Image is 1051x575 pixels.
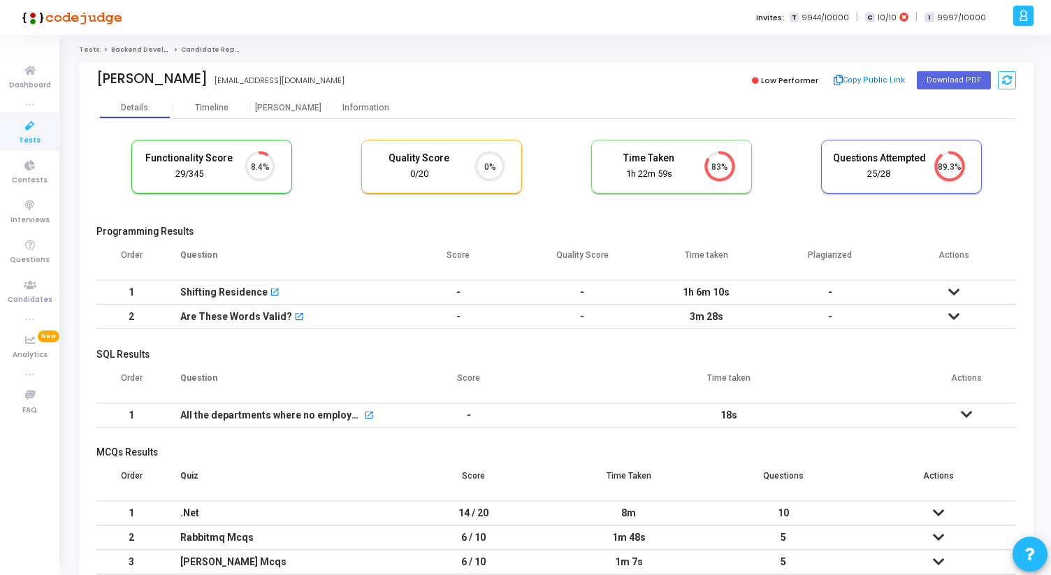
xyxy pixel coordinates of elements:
[706,525,862,550] td: 5
[396,305,520,329] td: -
[96,525,166,550] td: 2
[166,462,396,501] th: Quiz
[892,241,1016,280] th: Actions
[12,175,48,187] span: Contests
[180,281,268,304] div: Shifting Residence
[542,403,917,428] td: 18s
[22,405,37,416] span: FAQ
[79,45,1034,54] nav: breadcrumb
[832,152,926,164] h5: Questions Attempted
[396,550,551,574] td: 6 / 10
[644,305,768,329] td: 3m 28s
[396,501,551,525] td: 14 / 20
[706,501,862,525] td: 10
[111,45,267,54] a: Backend Developer Assessment (C# & .Net)
[96,550,166,574] td: 3
[542,364,917,403] th: Time taken
[917,71,991,89] button: Download PDF
[180,502,382,525] div: .Net
[372,152,466,164] h5: Quality Score
[195,103,229,113] div: Timeline
[644,241,768,280] th: Time taken
[79,45,100,54] a: Tests
[565,526,693,549] div: 1m 48s
[96,280,166,305] td: 1
[121,103,148,113] div: Details
[865,13,874,23] span: C
[294,313,304,323] mat-icon: open_in_new
[96,226,1016,238] h5: Programming Results
[565,502,693,525] div: 8m
[551,462,706,501] th: Time Taken
[96,305,166,329] td: 2
[96,71,208,87] div: [PERSON_NAME]
[96,364,166,403] th: Order
[602,152,696,164] h5: Time Taken
[856,10,858,24] span: |
[38,330,59,342] span: New
[915,10,918,24] span: |
[644,280,768,305] td: 1h 6m 10s
[327,103,404,113] div: Information
[832,168,926,181] div: 25/28
[396,364,542,403] th: Score
[396,462,551,501] th: Score
[96,501,166,525] td: 1
[756,12,784,24] label: Invites:
[96,403,166,428] td: 1
[937,12,986,24] span: 9997/10000
[166,241,396,280] th: Question
[180,526,382,549] div: Rabbitmq Mcqs
[761,75,818,86] span: Low Performer
[396,403,542,428] td: -
[17,3,122,31] img: logo
[270,289,280,298] mat-icon: open_in_new
[878,12,897,24] span: 10/10
[19,135,41,147] span: Tests
[790,13,799,23] span: T
[917,364,1016,403] th: Actions
[9,80,51,92] span: Dashboard
[96,349,1016,361] h5: SQL Results
[520,280,644,305] td: -
[520,241,644,280] th: Quality Score
[565,551,693,574] div: 1m 7s
[180,305,292,328] div: Are These Words Valid?
[706,462,862,501] th: Questions
[143,152,236,164] h5: Functionality Score
[180,404,362,427] div: All the departments where no employee is working
[215,75,345,87] div: [EMAIL_ADDRESS][DOMAIN_NAME]
[520,305,644,329] td: -
[180,551,382,574] div: [PERSON_NAME] Mcqs
[96,446,1016,458] h5: MCQs Results
[250,103,327,113] div: [PERSON_NAME]
[143,168,236,181] div: 29/345
[768,241,892,280] th: Plagiarized
[396,525,551,550] td: 6 / 10
[96,241,166,280] th: Order
[166,364,396,403] th: Question
[802,12,849,24] span: 9944/10000
[364,412,374,421] mat-icon: open_in_new
[13,349,48,361] span: Analytics
[861,462,1016,501] th: Actions
[602,168,696,181] div: 1h 22m 59s
[706,550,862,574] td: 5
[181,45,245,54] span: Candidate Report
[8,294,52,306] span: Candidates
[10,254,50,266] span: Questions
[829,70,910,91] button: Copy Public Link
[925,13,934,23] span: I
[396,280,520,305] td: -
[828,311,832,322] span: -
[10,214,50,226] span: Interviews
[828,286,832,298] span: -
[96,462,166,501] th: Order
[396,241,520,280] th: Score
[372,168,466,181] div: 0/20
